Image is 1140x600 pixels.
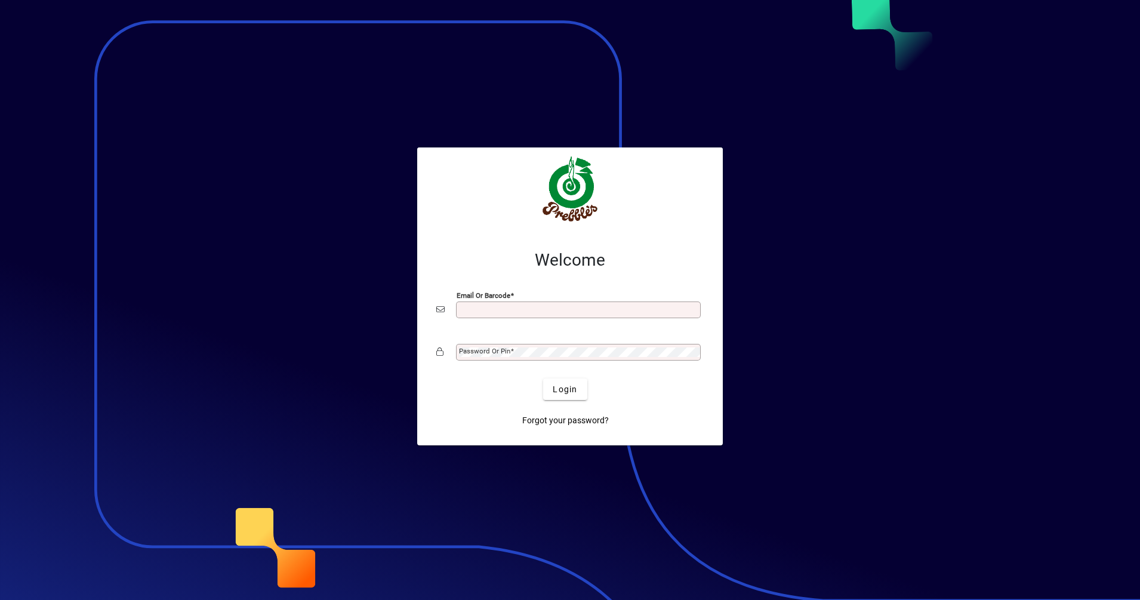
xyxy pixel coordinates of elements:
span: Login [553,383,577,396]
button: Login [543,379,587,400]
span: Forgot your password? [522,414,609,427]
mat-label: Password or Pin [459,347,510,355]
h2: Welcome [436,250,704,270]
a: Forgot your password? [517,410,614,431]
mat-label: Email or Barcode [457,291,510,300]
